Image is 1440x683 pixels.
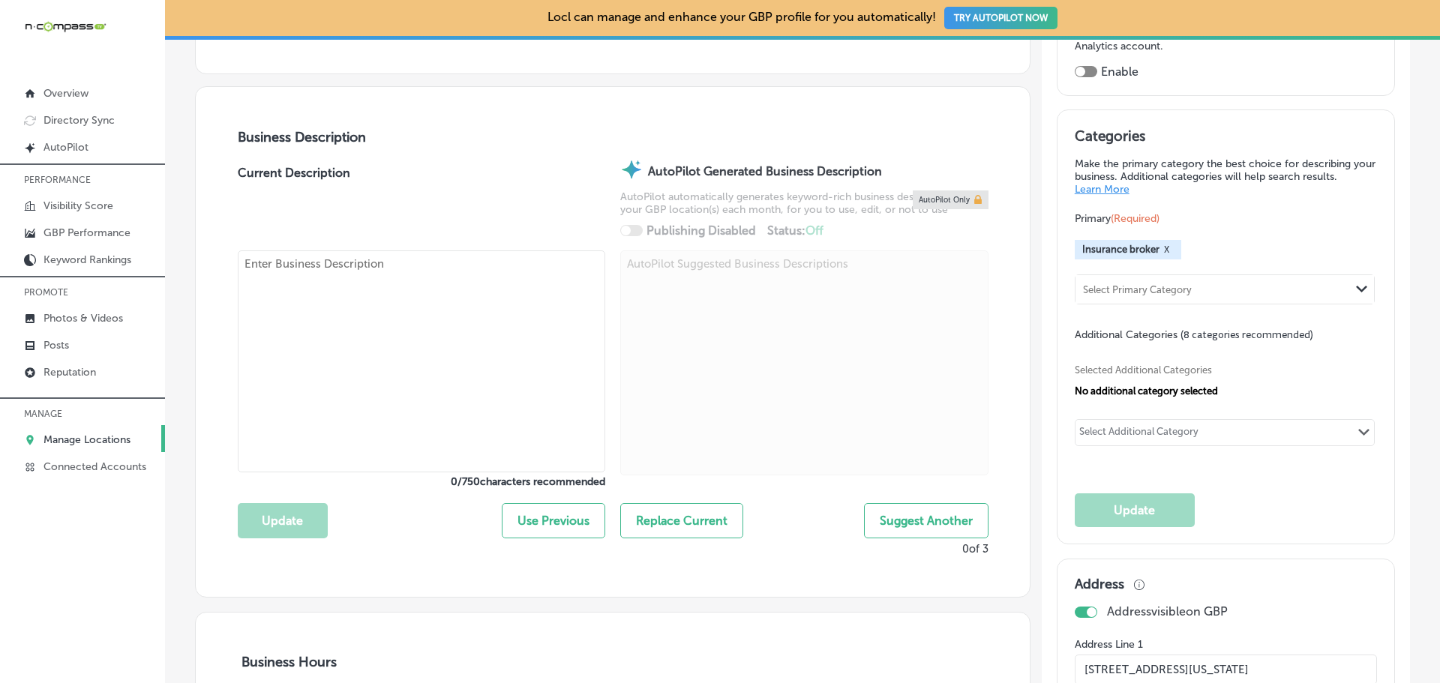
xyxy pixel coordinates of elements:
[43,339,69,352] p: Posts
[238,654,988,670] h3: Business Hours
[238,129,988,145] h3: Business Description
[620,503,743,538] button: Replace Current
[238,503,328,538] button: Update
[648,164,882,178] strong: AutoPilot Generated Business Description
[43,87,88,100] p: Overview
[43,460,146,473] p: Connected Accounts
[502,503,605,538] button: Use Previous
[1079,426,1198,443] div: Select Additional Category
[1075,328,1313,341] span: Additional Categories
[43,226,130,239] p: GBP Performance
[238,166,350,250] label: Current Description
[43,312,123,325] p: Photos & Videos
[962,542,988,556] p: 0 of 3
[24,19,106,34] img: 660ab0bf-5cc7-4cb8-ba1c-48b5ae0f18e60NCTV_CLogo_TV_Black_-500x88.png
[1082,244,1159,255] span: Insurance broker
[1159,244,1174,256] button: X
[1107,604,1228,619] p: Address visible on GBP
[43,114,115,127] p: Directory Sync
[1075,364,1366,376] span: Selected Additional Categories
[43,141,88,154] p: AutoPilot
[864,503,988,538] button: Suggest Another
[1075,638,1378,651] label: Address Line 1
[1075,127,1378,150] h3: Categories
[1111,212,1159,225] span: (Required)
[1075,385,1218,397] span: No additional category selected
[1083,283,1192,295] div: Select Primary Category
[43,433,130,446] p: Manage Locations
[1101,64,1138,79] label: Enable
[43,199,113,212] p: Visibility Score
[1075,493,1195,527] button: Update
[43,253,131,266] p: Keyword Rankings
[944,7,1057,29] button: TRY AUTOPILOT NOW
[1075,183,1129,196] a: Learn More
[620,158,643,181] img: autopilot-icon
[43,366,96,379] p: Reputation
[1075,212,1159,225] span: Primary
[1180,328,1313,342] span: (8 categories recommended)
[238,475,606,488] label: 0 / 750 characters recommended
[1075,157,1378,196] p: Make the primary category the best choice for describing your business. Additional categories wil...
[1075,576,1124,592] h3: Address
